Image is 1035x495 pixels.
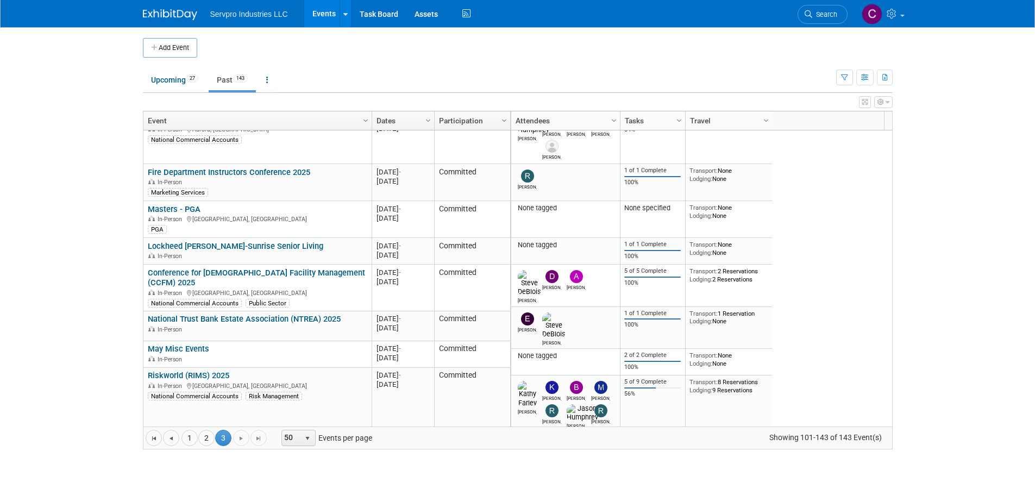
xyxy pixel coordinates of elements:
img: Jason Humphrey [567,404,598,422]
span: Lodging: [689,317,712,325]
div: Rhiannon Adams [591,417,610,424]
a: Column Settings [498,111,510,128]
div: Public Sector [246,299,290,308]
a: Column Settings [360,111,372,128]
a: Event [148,111,365,130]
a: Lockheed [PERSON_NAME]-Sunrise Senior Living [148,241,323,251]
td: Committed [434,311,510,341]
div: None tagged [515,241,616,249]
img: In-Person Event [148,253,155,258]
div: 1 of 1 Complete [624,241,681,248]
div: Rick Knox [542,417,561,424]
span: - [399,205,401,213]
img: In-Person Event [148,179,155,184]
span: 143 [233,74,248,83]
span: Column Settings [500,116,509,125]
span: In-Person [158,326,185,333]
span: Transport: [689,241,718,248]
span: - [399,371,401,379]
div: Kevin Wofford [542,394,561,401]
span: Showing 101-143 of 143 Event(s) [759,430,892,445]
a: Tasks [625,111,678,130]
div: Edward Plocek [567,130,586,137]
div: 100% [624,279,681,287]
img: Dan Stryker [545,270,559,283]
img: Brian Donnelly [570,381,583,394]
span: Column Settings [424,116,432,125]
img: Edward Plocek [521,312,534,325]
div: [DATE] [377,323,429,333]
div: Steve DeBlois [518,296,537,303]
img: Chris Chassagneux [862,4,882,24]
div: 56% [624,390,681,398]
span: Lodging: [689,360,712,367]
span: Column Settings [610,116,618,125]
span: Column Settings [361,116,370,125]
div: Amy Johnson [567,283,586,290]
div: [DATE] [377,353,429,362]
span: Transport: [689,204,718,211]
a: National Trust Bank Estate Association (NTREA) 2025 [148,314,341,324]
img: Roy Adcock [521,170,534,183]
img: Kathy Farley [518,381,537,407]
div: 2 Reservations 2 Reservations [689,267,768,283]
span: Transport: [689,267,718,275]
span: In-Person [158,290,185,297]
a: Go to the next page [233,430,249,446]
td: Committed [434,265,510,311]
img: In-Person Event [148,383,155,388]
div: 8 Reservations 9 Reservations [689,378,768,394]
span: Transport: [689,378,718,386]
td: Committed [434,111,510,164]
span: In-Person [158,253,185,260]
span: Transport: [689,310,718,317]
div: [DATE] [377,214,429,223]
span: Lodging: [689,212,712,220]
a: Go to the previous page [163,430,179,446]
div: None None [689,204,768,220]
span: - [399,268,401,277]
div: None specified [624,204,681,212]
div: [DATE] [377,344,429,353]
img: ExhibitDay [143,9,197,20]
span: Lodging: [689,275,712,283]
a: 2 [198,430,215,446]
span: 3 [215,430,231,446]
div: None None [689,352,768,367]
a: Fire Department Instructors Conference 2025 [148,167,310,177]
div: Dan Stryker [542,283,561,290]
span: Column Settings [675,116,683,125]
span: In-Person [158,179,185,186]
span: In-Person [158,383,185,390]
div: None None [689,241,768,256]
span: Transport: [689,167,718,174]
div: Kathy Farley [518,408,537,415]
td: Committed [434,201,510,238]
a: Attendees [516,111,613,130]
div: Matt Bardasian [542,130,561,137]
img: Marta Scolaro [594,381,607,394]
img: In-Person Event [148,216,155,221]
a: Upcoming27 [143,70,206,90]
div: [DATE] [377,371,429,380]
div: None None [689,167,768,183]
div: None tagged [515,204,616,212]
div: 1 of 1 Complete [624,310,681,317]
div: [DATE] [377,314,429,323]
div: [GEOGRAPHIC_DATA], [GEOGRAPHIC_DATA] [148,381,367,390]
img: Rhiannon Adams [594,404,607,417]
a: Column Settings [608,111,620,128]
a: May Misc Events [148,344,209,354]
span: - [399,344,401,353]
div: None tagged [515,352,616,360]
span: Events per page [267,430,383,446]
div: [GEOGRAPHIC_DATA], [GEOGRAPHIC_DATA] [148,214,367,223]
div: 100% [624,253,681,260]
div: National Commercial Accounts [148,135,242,144]
span: Go to the first page [149,434,158,443]
div: Marketing Services [148,188,208,197]
div: [DATE] [377,167,429,177]
span: Lodging: [689,386,712,394]
span: Go to the previous page [167,434,175,443]
div: [DATE] [377,380,429,389]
